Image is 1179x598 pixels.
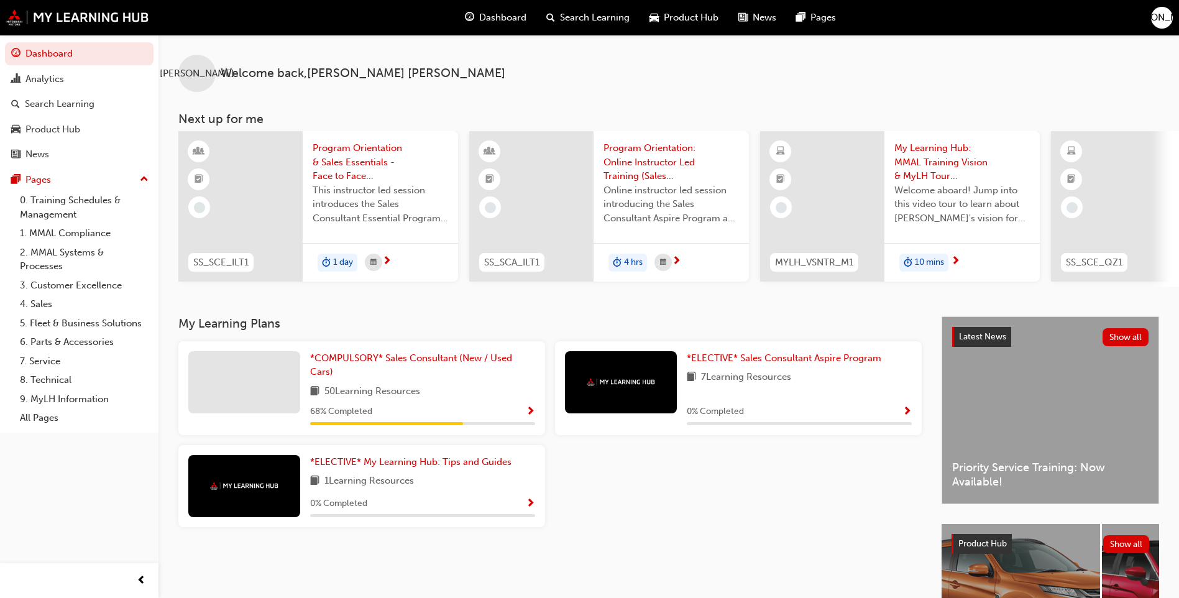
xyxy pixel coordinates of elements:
span: News [753,11,776,25]
span: learningResourceType_ELEARNING-icon [1067,144,1076,160]
span: up-icon [140,172,149,188]
a: All Pages [15,408,154,428]
h3: Next up for me [158,112,1179,126]
span: news-icon [738,10,748,25]
a: Search Learning [5,93,154,116]
span: Pages [810,11,836,25]
span: Online instructor led session introducing the Sales Consultant Aspire Program and outlining what ... [603,183,739,226]
span: duration-icon [904,255,912,271]
div: Search Learning [25,97,94,111]
button: Show Progress [526,496,535,512]
span: booktick-icon [1067,172,1076,188]
span: *ELECTIVE* Sales Consultant Aspire Program [687,352,881,364]
button: Show all [1103,328,1149,346]
a: 4. Sales [15,295,154,314]
div: News [25,147,49,162]
span: guage-icon [11,48,21,60]
span: calendar-icon [660,255,666,270]
span: next-icon [382,256,392,267]
span: learningRecordVerb_NONE-icon [1067,202,1078,213]
span: learningResourceType_INSTRUCTOR_LED-icon [485,144,494,160]
span: learningResourceType_ELEARNING-icon [776,144,785,160]
span: duration-icon [613,255,622,271]
span: Show Progress [902,407,912,418]
span: 50 Learning Resources [324,384,420,400]
span: 0 % Completed [687,405,744,419]
span: calendar-icon [370,255,377,270]
span: *COMPULSORY* Sales Consultant (New / Used Cars) [310,352,512,378]
button: [PERSON_NAME] [1151,7,1173,29]
span: prev-icon [137,573,146,589]
button: Show Progress [902,404,912,420]
a: Latest NewsShow all [952,327,1149,347]
span: book-icon [310,474,319,489]
span: pages-icon [796,10,805,25]
a: 2. MMAL Systems & Processes [15,243,154,276]
span: SS_SCA_ILT1 [484,255,539,270]
span: *ELECTIVE* My Learning Hub: Tips and Guides [310,456,512,467]
a: Analytics [5,68,154,91]
span: SS_SCE_QZ1 [1066,255,1122,270]
span: news-icon [11,149,21,160]
a: search-iconSearch Learning [536,5,640,30]
a: 0. Training Schedules & Management [15,191,154,224]
div: Product Hub [25,122,80,137]
a: SS_SCE_ILT1Program Orientation & Sales Essentials - Face to Face Instructor Led Training (Sales C... [178,131,458,282]
a: SS_SCA_ILT1Program Orientation: Online Instructor Led Training (Sales Consultant Aspire Program)O... [469,131,749,282]
img: mmal [210,482,278,490]
a: Product HubShow all [952,534,1149,554]
button: Pages [5,168,154,191]
span: pages-icon [11,175,21,186]
span: next-icon [672,256,681,267]
span: book-icon [687,370,696,385]
span: [PERSON_NAME] [160,67,234,81]
span: Priority Service Training: Now Available! [952,461,1149,489]
span: 68 % Completed [310,405,372,419]
span: duration-icon [322,255,331,271]
span: book-icon [310,384,319,400]
button: Show all [1103,535,1150,553]
a: guage-iconDashboard [455,5,536,30]
a: 8. Technical [15,370,154,390]
a: 9. MyLH Information [15,390,154,409]
span: search-icon [11,99,20,110]
span: Product Hub [958,538,1007,549]
span: search-icon [546,10,555,25]
span: Welcome aboard! Jump into this video tour to learn about [PERSON_NAME]'s vision for your learning... [894,183,1030,226]
span: Latest News [959,331,1006,342]
a: *COMPULSORY* Sales Consultant (New / Used Cars) [310,351,535,379]
button: DashboardAnalyticsSearch LearningProduct HubNews [5,40,154,168]
span: Program Orientation: Online Instructor Led Training (Sales Consultant Aspire Program) [603,141,739,183]
span: 1 day [333,255,353,270]
img: mmal [6,9,149,25]
span: MYLH_VSNTR_M1 [775,255,853,270]
span: SS_SCE_ILT1 [193,255,249,270]
a: Latest NewsShow allPriority Service Training: Now Available! [942,316,1159,504]
div: Pages [25,173,51,187]
a: 3. Customer Excellence [15,276,154,295]
a: 1. MMAL Compliance [15,224,154,243]
a: *ELECTIVE* Sales Consultant Aspire Program [687,351,886,366]
a: *ELECTIVE* My Learning Hub: Tips and Guides [310,455,516,469]
span: booktick-icon [485,172,494,188]
a: 6. Parts & Accessories [15,333,154,352]
span: next-icon [951,256,960,267]
span: Welcome back , [PERSON_NAME] [PERSON_NAME] [221,67,505,81]
span: Show Progress [526,499,535,510]
span: Program Orientation & Sales Essentials - Face to Face Instructor Led Training (Sales Consultant E... [313,141,448,183]
a: MYLH_VSNTR_M1My Learning Hub: MMAL Training Vision & MyLH Tour (Elective)Welcome aboard! Jump int... [760,131,1040,282]
span: Show Progress [526,407,535,418]
span: guage-icon [465,10,474,25]
span: 4 hrs [624,255,643,270]
button: Show Progress [526,404,535,420]
span: learningRecordVerb_NONE-icon [485,202,496,213]
span: booktick-icon [776,172,785,188]
span: learningRecordVerb_NONE-icon [776,202,787,213]
span: booktick-icon [195,172,203,188]
span: Product Hub [664,11,718,25]
span: learningRecordVerb_NONE-icon [194,202,205,213]
a: 7. Service [15,352,154,371]
span: car-icon [649,10,659,25]
div: Analytics [25,72,64,86]
a: pages-iconPages [786,5,846,30]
